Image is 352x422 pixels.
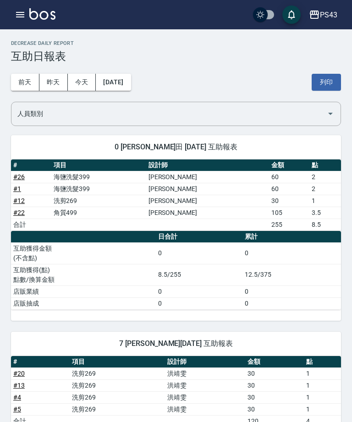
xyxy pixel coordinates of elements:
[304,367,341,379] td: 1
[242,264,341,285] td: 12.5/375
[51,171,146,183] td: 海鹽洗髮399
[245,356,304,368] th: 金額
[323,106,338,121] button: Open
[11,159,51,171] th: #
[70,356,165,368] th: 項目
[304,379,341,391] td: 1
[11,297,156,309] td: 店販抽成
[165,403,245,415] td: 洪靖雯
[146,195,269,207] td: [PERSON_NAME]
[13,382,25,389] a: #13
[309,219,341,230] td: 8.5
[156,264,242,285] td: 8.5/255
[245,391,304,403] td: 30
[13,406,21,413] a: #5
[11,40,341,46] h2: Decrease Daily Report
[13,173,25,181] a: #26
[146,171,269,183] td: [PERSON_NAME]
[22,142,330,152] span: 0 [PERSON_NAME]田 [DATE] 互助報表
[156,242,242,264] td: 0
[245,379,304,391] td: 30
[165,356,245,368] th: 設計師
[11,74,39,91] button: 前天
[11,159,341,231] table: a dense table
[51,207,146,219] td: 角質499
[11,285,156,297] td: 店販業績
[39,74,68,91] button: 昨天
[11,50,341,63] h3: 互助日報表
[309,207,341,219] td: 3.5
[320,9,337,21] div: PS43
[269,159,309,171] th: 金額
[242,231,341,243] th: 累計
[269,195,309,207] td: 30
[245,403,304,415] td: 30
[29,8,55,20] img: Logo
[68,74,96,91] button: 今天
[156,231,242,243] th: 日合計
[269,219,309,230] td: 255
[269,207,309,219] td: 105
[242,285,341,297] td: 0
[13,185,21,192] a: #1
[165,379,245,391] td: 洪靖雯
[309,171,341,183] td: 2
[146,207,269,219] td: [PERSON_NAME]
[11,264,156,285] td: 互助獲得(點) 點數/換算金額
[70,391,165,403] td: 洗剪269
[51,159,146,171] th: 項目
[304,391,341,403] td: 1
[146,159,269,171] th: 設計師
[22,339,330,348] span: 7 [PERSON_NAME][DATE] 互助報表
[13,197,25,204] a: #12
[156,285,242,297] td: 0
[304,356,341,368] th: 點
[70,367,165,379] td: 洗剪269
[309,183,341,195] td: 2
[13,394,21,401] a: #4
[312,74,341,91] button: 列印
[13,370,25,377] a: #20
[15,106,323,122] input: 人員名稱
[245,367,304,379] td: 30
[156,297,242,309] td: 0
[282,5,301,24] button: save
[165,391,245,403] td: 洪靖雯
[70,379,165,391] td: 洗剪269
[146,183,269,195] td: [PERSON_NAME]
[242,297,341,309] td: 0
[70,403,165,415] td: 洗剪269
[269,171,309,183] td: 60
[304,403,341,415] td: 1
[11,242,156,264] td: 互助獲得金額 (不含點)
[13,209,25,216] a: #22
[165,367,245,379] td: 洪靖雯
[96,74,131,91] button: [DATE]
[305,5,341,24] button: PS43
[11,231,341,310] table: a dense table
[242,242,341,264] td: 0
[51,195,146,207] td: 洗剪269
[11,356,70,368] th: #
[51,183,146,195] td: 海鹽洗髮399
[309,159,341,171] th: 點
[309,195,341,207] td: 1
[11,219,51,230] td: 合計
[269,183,309,195] td: 60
